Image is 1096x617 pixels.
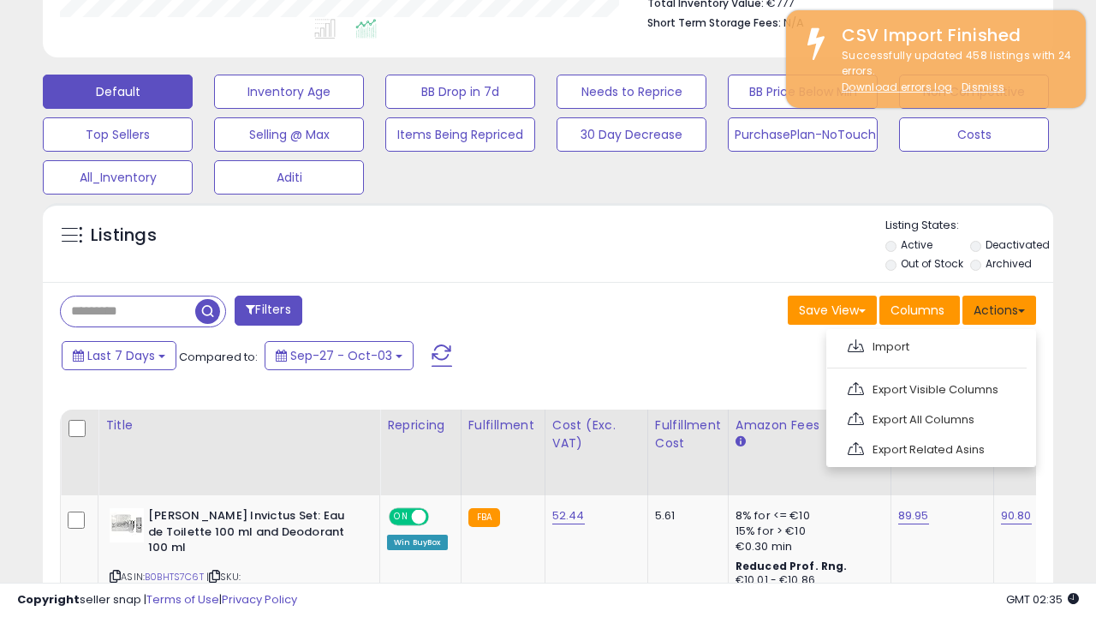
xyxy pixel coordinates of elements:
a: Export All Columns [836,406,1023,433]
div: Fulfillment Cost [655,416,721,452]
button: PurchasePlan-NoTouch [728,117,878,152]
u: Dismiss [962,80,1004,94]
span: Compared to: [179,349,258,365]
div: Amazon Fees [736,416,884,434]
span: OFF [426,510,454,524]
button: BB Price Below Min [728,75,878,109]
a: Export Related Asins [836,436,1023,463]
strong: Copyright [17,591,80,608]
div: Title [105,416,372,434]
button: Filters [235,296,301,326]
small: FBA [468,508,500,527]
div: Win BuyBox [387,535,448,550]
small: Amazon Fees. [736,434,746,450]
a: Privacy Policy [222,591,297,608]
button: Costs [899,117,1049,152]
label: Active [901,237,932,252]
b: Short Term Storage Fees: [647,15,781,30]
div: Successfully updated 458 listings with 24 errors. [829,48,1073,96]
img: 41SHpQeEb7L._SL40_.jpg [110,508,144,542]
span: Sep-27 - Oct-03 [290,347,392,364]
button: Top Sellers [43,117,193,152]
a: Terms of Use [146,591,219,608]
b: Reduced Prof. Rng. [736,559,848,573]
button: Selling @ Max [214,117,364,152]
button: Default [43,75,193,109]
div: seller snap | | [17,592,297,608]
a: 89.95 [898,507,929,524]
div: €0.30 min [736,539,878,554]
div: 8% for <= €10 [736,508,878,524]
span: N/A [783,15,804,31]
a: Export Visible Columns [836,376,1023,403]
a: Download errors log [842,80,952,94]
button: Columns [879,296,960,325]
button: Actions [962,296,1036,325]
button: Sep-27 - Oct-03 [265,341,414,370]
button: BB Drop in 7d [385,75,535,109]
button: Needs to Reprice [557,75,706,109]
div: 5.61 [655,508,715,524]
div: Cost (Exc. VAT) [552,416,640,452]
a: 90.80 [1001,507,1032,524]
div: Fulfillment [468,416,538,434]
div: ASIN: [110,508,366,616]
button: Aditi [214,160,364,195]
h5: Listings [91,224,157,248]
label: Deactivated [986,237,1050,252]
button: All_Inventory [43,160,193,195]
button: Inventory Age [214,75,364,109]
div: CSV Import Finished [829,23,1073,48]
label: Archived [986,256,1032,271]
span: Columns [890,302,944,319]
p: Listing States: [885,218,1053,234]
b: [PERSON_NAME] Invictus Set: Eau de Toilette 100 ml and Deodorant 100 ml [148,508,356,560]
a: 52.44 [552,507,585,524]
div: Repricing [387,416,454,434]
label: Out of Stock [901,256,963,271]
button: Last 7 Days [62,341,176,370]
span: ON [390,510,412,524]
button: Items Being Repriced [385,117,535,152]
div: 15% for > €10 [736,524,878,539]
button: 30 Day Decrease [557,117,706,152]
a: Import [836,333,1023,360]
span: Last 7 Days [87,347,155,364]
span: 2025-10-11 02:35 GMT [1006,591,1079,608]
button: Save View [788,296,877,325]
